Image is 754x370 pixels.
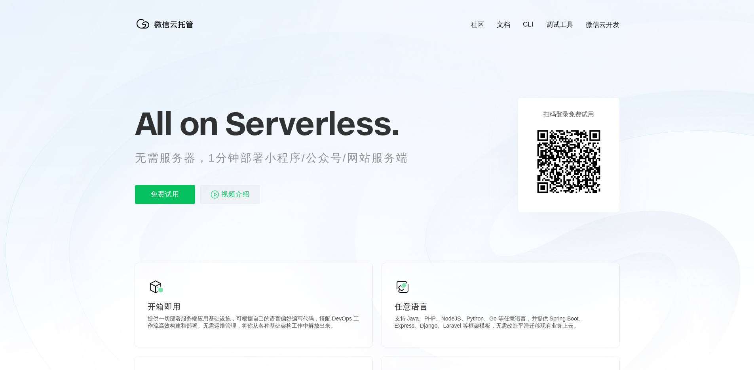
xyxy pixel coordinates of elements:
[225,103,399,143] span: Serverless.
[148,315,360,331] p: 提供一切部署服务端应用基础设施，可根据自己的语言偏好编写代码，搭配 DevOps 工作流高效构建和部署。无需运维管理，将你从各种基础架构工作中解放出来。
[135,26,198,33] a: 微信云托管
[210,190,220,199] img: video_play.svg
[395,301,607,312] p: 任意语言
[497,20,510,29] a: 文档
[135,16,198,32] img: 微信云托管
[135,185,195,204] p: 免费试用
[546,20,573,29] a: 调试工具
[135,103,218,143] span: All on
[543,111,594,119] p: 扫码登录免费试用
[221,185,250,204] span: 视频介绍
[471,20,484,29] a: 社区
[395,315,607,331] p: 支持 Java、PHP、NodeJS、Python、Go 等任意语言，并提供 Spring Boot、Express、Django、Laravel 等框架模板，无需改造平滑迁移现有业务上云。
[148,301,360,312] p: 开箱即用
[586,20,619,29] a: 微信云开发
[523,21,533,29] a: CLI
[135,150,423,166] p: 无需服务器，1分钟部署小程序/公众号/网站服务端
